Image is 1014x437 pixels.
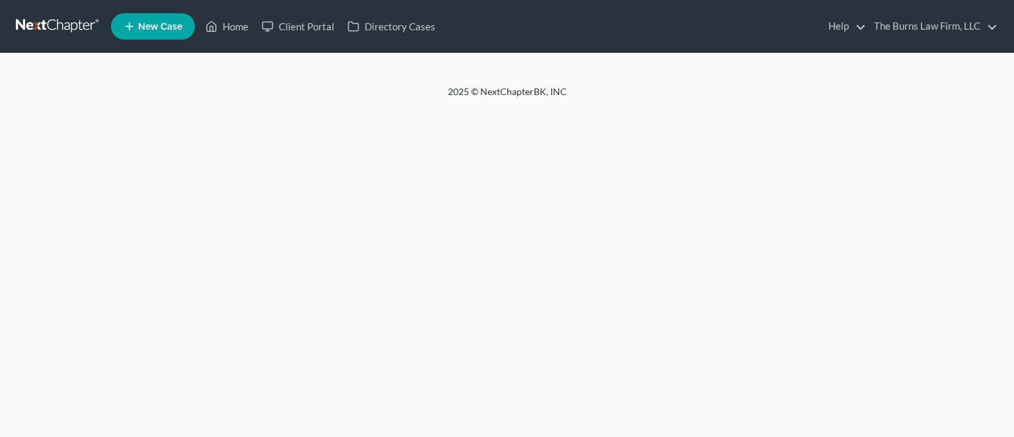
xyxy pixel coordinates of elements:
a: Client Portal [255,15,341,38]
div: 2025 © NextChapterBK, INC [131,85,884,109]
a: Home [199,15,255,38]
a: The Burns Law Firm, LLC [867,15,997,38]
a: Help [822,15,866,38]
a: Directory Cases [341,15,442,38]
new-legal-case-button: New Case [111,13,195,40]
